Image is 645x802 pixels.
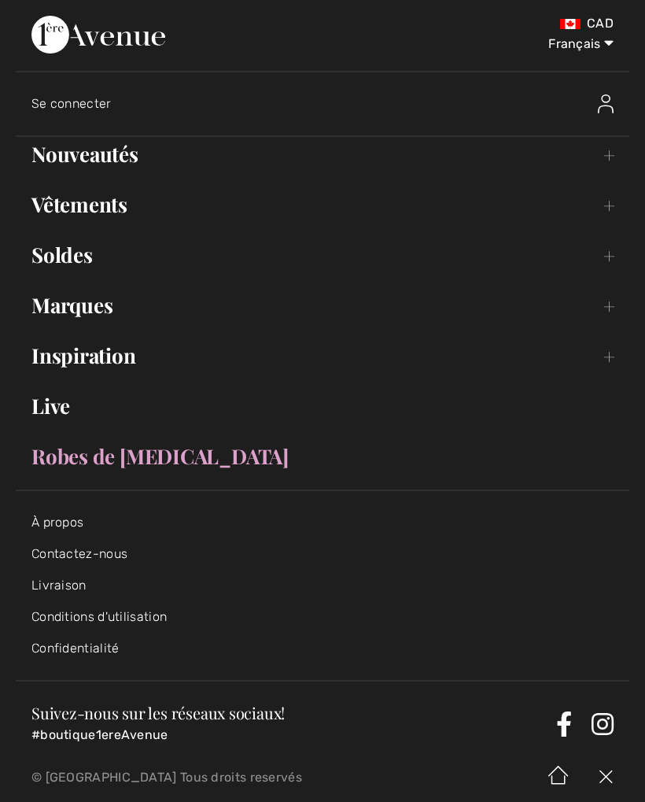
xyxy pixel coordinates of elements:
h3: Suivez-nous sur les réseaux sociaux! [31,705,550,721]
div: CAD [381,16,614,31]
span: Se connecter [31,96,112,111]
img: Accueil [535,753,582,802]
a: Inspiration [16,338,629,373]
a: À propos [31,515,83,530]
a: Soldes [16,238,629,272]
a: Confidentialité [31,641,120,656]
img: X [582,753,629,802]
a: Livraison [31,578,87,593]
a: Instagram [592,711,614,737]
a: Se connecterSe connecter [31,79,629,129]
img: 1ère Avenue [31,16,165,54]
p: © [GEOGRAPHIC_DATA] Tous droits reservés [31,772,380,783]
a: Robes de [MEDICAL_DATA] [16,439,629,474]
p: #boutique1ereAvenue [31,727,550,743]
img: Se connecter [598,94,614,113]
a: Facebook [556,711,572,737]
a: Contactez-nous [31,546,127,561]
a: Live [16,389,629,423]
a: Marques [16,288,629,323]
a: Vêtements [16,187,629,222]
a: Nouveautés [16,137,629,172]
a: Conditions d'utilisation [31,609,167,624]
